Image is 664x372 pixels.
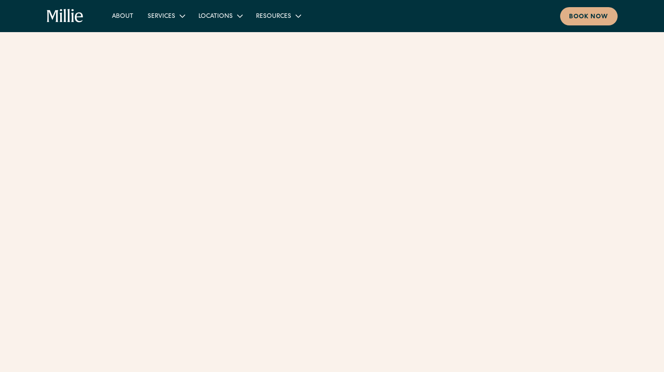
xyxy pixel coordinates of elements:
[569,12,609,22] div: Book now
[47,9,84,23] a: home
[191,8,249,23] div: Locations
[560,7,618,25] a: Book now
[256,12,291,21] div: Resources
[148,12,175,21] div: Services
[140,8,191,23] div: Services
[105,8,140,23] a: About
[198,12,233,21] div: Locations
[249,8,307,23] div: Resources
